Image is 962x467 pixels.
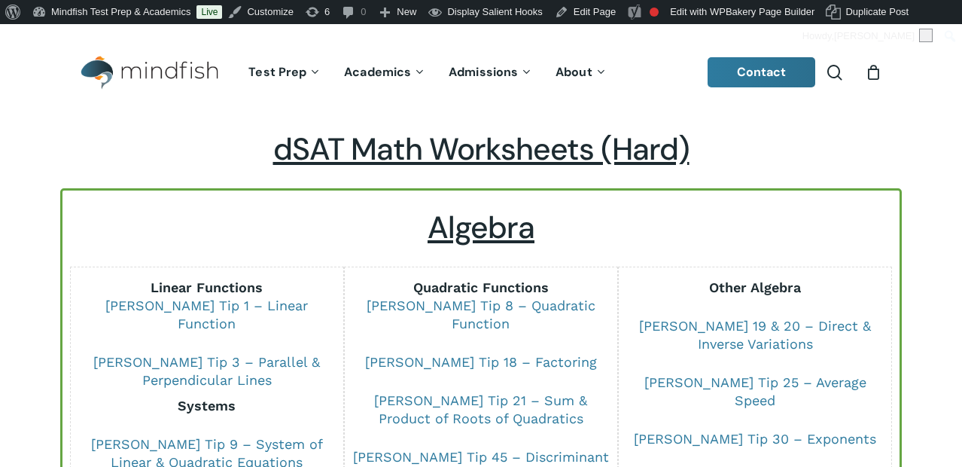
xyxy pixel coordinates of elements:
[428,208,534,248] u: Algebra
[151,279,263,295] strong: Linear Functions
[709,279,801,295] b: Other Algebra
[634,431,876,447] a: [PERSON_NAME] Tip 30 – Exponents
[333,66,437,79] a: Academics
[374,392,587,426] a: [PERSON_NAME] Tip 21 – Sum & Product of Roots of Quadratics
[60,44,902,101] header: Main Menu
[178,398,236,414] b: Systems
[248,64,306,80] span: Test Prep
[449,64,518,80] span: Admissions
[437,66,544,79] a: Admissions
[644,374,866,408] a: [PERSON_NAME] Tip 25 – Average Speed
[237,66,333,79] a: Test Prep
[797,24,939,48] a: Howdy,
[196,5,222,19] a: Live
[365,354,597,370] a: [PERSON_NAME] Tip 18 – Factoring
[708,57,816,87] a: Contact
[834,30,915,41] span: [PERSON_NAME]
[544,66,619,79] a: About
[413,279,549,295] strong: Quadratic Functions
[865,64,881,81] a: Cart
[639,318,871,352] a: [PERSON_NAME] 19 & 20 – Direct & Inverse Variations
[650,8,659,17] div: Focus keyphrase not set
[556,64,592,80] span: About
[273,130,690,169] span: dSAT Math Worksheets (Hard)
[737,64,787,80] span: Contact
[105,298,308,331] a: [PERSON_NAME] Tip 1 – Linear Function
[353,449,609,465] a: [PERSON_NAME] Tip 45 – Discriminant
[344,64,411,80] span: Academics
[93,354,320,388] a: [PERSON_NAME] Tip 3 – Parallel & Perpendicular Lines
[367,298,595,331] a: [PERSON_NAME] Tip 8 – Quadratic Function
[237,44,618,101] nav: Main Menu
